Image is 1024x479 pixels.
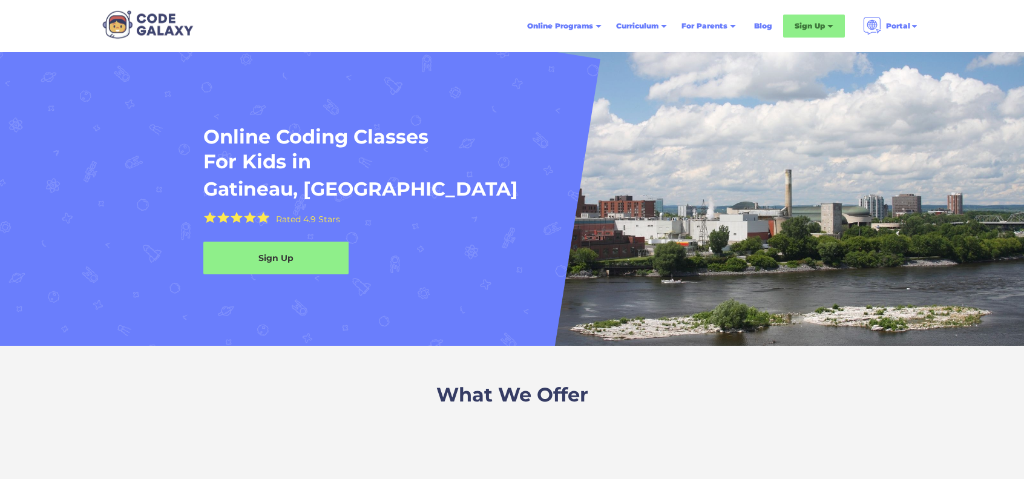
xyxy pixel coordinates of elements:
[203,124,726,174] h1: Online Coding Classes For Kids in
[886,20,910,32] div: Portal
[203,177,518,202] h1: Gatineau, [GEOGRAPHIC_DATA]
[257,212,269,223] img: Yellow Star - the Code Galaxy
[681,20,727,32] div: For Parents
[616,20,658,32] div: Curriculum
[231,212,243,223] img: Yellow Star - the Code Galaxy
[527,20,593,32] div: Online Programs
[276,215,340,223] div: Rated 4.9 Stars
[747,15,779,37] a: Blog
[795,20,825,32] div: Sign Up
[204,212,216,223] img: Yellow Star - the Code Galaxy
[203,242,349,274] a: Sign Up
[217,212,229,223] img: Yellow Star - the Code Galaxy
[244,212,256,223] img: Yellow Star - the Code Galaxy
[203,252,349,264] div: Sign Up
